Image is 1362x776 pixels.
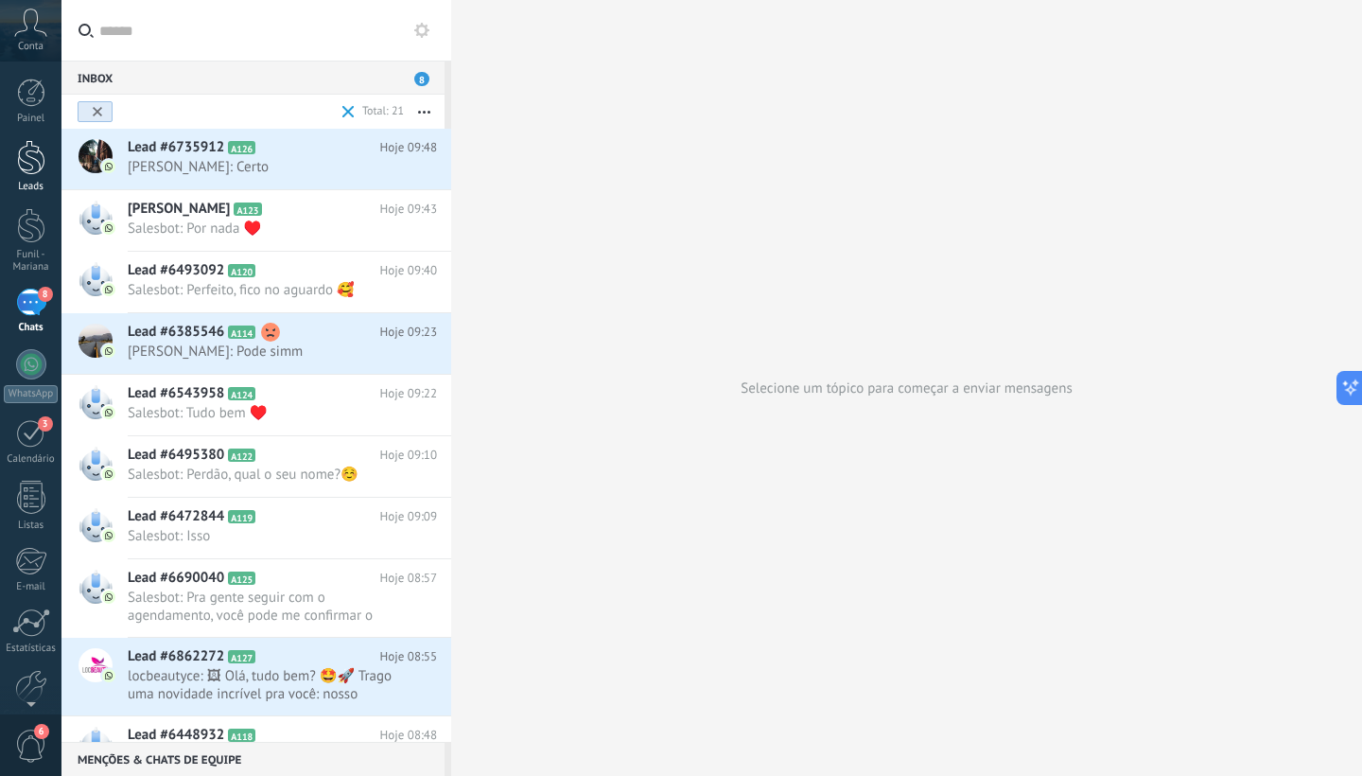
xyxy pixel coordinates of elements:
[128,507,224,526] span: Lead #6472844
[34,724,49,739] span: 6
[128,569,224,588] span: Lead #6690040
[38,416,53,432] span: 3
[128,220,401,238] span: Salesbot: Por nada ♥️
[128,200,230,219] span: [PERSON_NAME]
[61,375,451,435] a: Lead #6543958 A124 Hoje 09:22 Salesbot: Tudo bem ♥️
[128,384,224,403] span: Lead #6543958
[380,138,437,157] span: Hoje 09:48
[128,158,401,176] span: [PERSON_NAME]: Certo
[4,520,59,532] div: Listas
[128,667,401,703] span: locbeautyce: 🖼 Olá, tudo bem? 🤩🚀 Trago uma novidade incrível pra você: nosso treinamento de setem...
[102,669,115,682] img: com.amocrm.amocrmwa.svg
[128,589,401,625] span: Salesbot: Pra gente seguir com o agendamento, você pode me confirmar o melhor turno pra você (man...
[380,200,437,219] span: Hoje 09:43
[380,384,437,403] span: Hoje 09:22
[380,323,437,342] span: Hoje 09:23
[380,261,437,280] span: Hoje 09:40
[228,572,255,585] span: A125
[102,467,115,481] img: com.amocrm.amocrmwa.svg
[18,41,44,53] span: Conta
[4,322,59,334] div: Chats
[102,283,115,296] img: com.amocrm.amocrmwa.svg
[380,647,437,666] span: Hoje 08:55
[4,453,59,466] div: Calendário
[128,647,224,666] span: Lead #6862272
[61,313,451,374] a: Lead #6385546 A114 Hoje 09:23 [PERSON_NAME]: Pode simm
[4,113,59,125] div: Painel
[128,343,401,361] span: [PERSON_NAME]: Pode simm
[380,569,437,588] span: Hoje 08:57
[228,449,255,462] span: A122
[228,650,255,663] span: A127
[228,264,255,277] span: A120
[4,581,59,593] div: E-mail
[404,95,445,129] button: Mais
[61,638,451,715] a: Lead #6862272 A127 Hoje 08:55 locbeautyce: 🖼 Olá, tudo bem? 🤩🚀 Trago uma novidade incrível pra vo...
[355,102,404,121] div: Total: 21
[4,643,59,655] div: Estatísticas
[128,261,224,280] span: Lead #6493092
[128,527,401,545] span: Salesbot: Isso
[414,72,429,86] span: 8
[228,387,255,400] span: A124
[102,344,115,358] img: com.amocrm.amocrmwa.svg
[128,281,401,299] span: Salesbot: Perfeito, fico no aguardo 🥰
[228,326,255,339] span: A114
[380,726,437,745] span: Hoje 08:48
[128,446,224,465] span: Lead #6495380
[61,498,451,558] a: Lead #6472844 A119 Hoje 09:09 Salesbot: Isso
[234,203,261,216] span: A123
[61,559,451,637] a: Lead #6690040 A125 Hoje 08:57 Salesbot: Pra gente seguir com o agendamento, você pode me confirma...
[61,190,451,251] a: [PERSON_NAME] A123 Hoje 09:43 Salesbot: Por nada ♥️
[61,436,451,497] a: Lead #6495380 A122 Hoje 09:10 Salesbot: Perdão, qual o seu nome?☺️
[61,252,451,312] a: Lead #6493092 A120 Hoje 09:40 Salesbot: Perfeito, fico no aguardo 🥰
[228,729,255,742] span: A118
[102,591,115,604] img: com.amocrm.amocrmwa.svg
[38,287,53,302] span: 8
[4,385,58,403] div: WhatsApp
[61,61,445,95] div: Inbox
[102,529,115,542] img: com.amocrm.amocrmwa.svg
[128,404,401,422] span: Salesbot: Tudo bem ♥️
[61,129,451,189] a: Lead #6735912 A126 Hoje 09:48 [PERSON_NAME]: Certo
[128,466,401,484] span: Salesbot: Perdão, qual o seu nome?☺️
[102,160,115,173] img: com.amocrm.amocrmwa.svg
[380,507,437,526] span: Hoje 09:09
[128,138,224,157] span: Lead #6735912
[380,446,437,465] span: Hoje 09:10
[228,510,255,523] span: A119
[61,742,445,776] div: Menções & Chats de equipe
[102,406,115,419] img: com.amocrm.amocrmwa.svg
[128,726,224,745] span: Lead #6448932
[4,181,59,193] div: Leads
[128,323,224,342] span: Lead #6385546
[102,221,115,235] img: com.amocrm.amocrmwa.svg
[4,249,59,273] div: Funil - Mariana
[228,141,255,154] span: A126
